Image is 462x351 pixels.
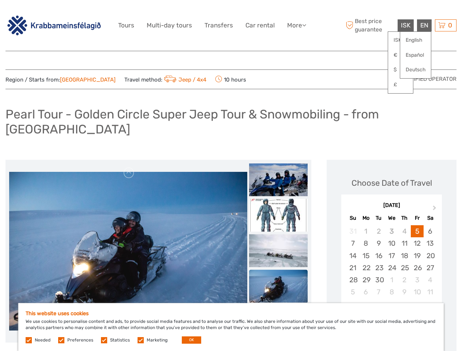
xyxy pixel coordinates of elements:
p: We're away right now. Please check back later! [10,13,83,19]
div: Choose Friday, October 10th, 2025 [411,286,424,298]
img: beb7156f110246c398c407fde2ae5fce_slider_thumbnail.jpg [249,163,308,196]
a: $ [388,63,413,76]
label: Marketing [147,337,168,343]
a: Deutsch [400,63,431,76]
div: Choose Wednesday, October 8th, 2025 [385,286,398,298]
div: Choose Monday, September 29th, 2025 [360,274,372,286]
a: [GEOGRAPHIC_DATA] [60,76,116,83]
h1: Pearl Tour - Golden Circle Super Jeep Tour & Snowmobiling - from [GEOGRAPHIC_DATA] [5,107,457,136]
div: Choose Friday, September 26th, 2025 [411,262,424,274]
div: Su [346,213,359,223]
div: Not available Sunday, August 31st, 2025 [346,225,359,237]
div: Not available Monday, September 1st, 2025 [360,225,372,237]
div: Choose Wednesday, September 24th, 2025 [385,262,398,274]
span: Verified Operator [403,75,457,83]
span: ISK [401,22,410,29]
div: Choose Thursday, September 11th, 2025 [398,237,411,249]
div: We use cookies to personalise content and ads, to provide social media features and to analyse ou... [18,303,444,351]
a: € [388,49,413,62]
a: Jeep / 4x4 [162,76,206,83]
a: More [287,20,306,31]
label: Needed [35,337,50,343]
img: b17046e268724dbf952013196d8752c7_slider_thumbnail.jpeg [249,270,308,303]
div: Choose Wednesday, October 1st, 2025 [385,274,398,286]
div: Choose Wednesday, September 17th, 2025 [385,250,398,262]
div: Choose Friday, October 3rd, 2025 [411,274,424,286]
span: 10 hours [215,74,246,84]
div: Mo [360,213,372,223]
div: Choose Sunday, October 5th, 2025 [346,286,359,298]
a: Tours [118,20,134,31]
div: Choose Saturday, September 13th, 2025 [424,237,436,249]
a: English [400,34,431,47]
div: Choose Date of Travel [352,177,432,189]
div: Choose Saturday, October 4th, 2025 [424,274,436,286]
a: Transfers [204,20,233,31]
img: 6f92886cdbd84647accd9087a435d263_slider_thumbnail.jpeg [249,234,308,267]
div: Choose Friday, September 5th, 2025 [411,225,424,237]
div: EN [417,19,432,31]
div: Choose Friday, September 19th, 2025 [411,250,424,262]
div: Choose Tuesday, September 30th, 2025 [372,274,385,286]
button: OK [182,336,201,344]
div: Choose Friday, September 12th, 2025 [411,237,424,249]
div: Choose Saturday, September 6th, 2025 [424,225,436,237]
a: Español [400,49,431,62]
div: Fr [411,213,424,223]
div: Choose Saturday, September 27th, 2025 [424,262,436,274]
div: month 2025-09 [343,225,439,298]
img: 3142-b3e26b51-08fe-4449-b938-50ec2168a4a0_logo_big.png [5,14,103,37]
div: Choose Wednesday, September 10th, 2025 [385,237,398,249]
div: Not available Wednesday, September 3rd, 2025 [385,225,398,237]
span: Travel method: [124,74,206,84]
div: Not available Thursday, September 4th, 2025 [398,225,411,237]
label: Preferences [67,337,93,343]
a: Multi-day tours [147,20,192,31]
div: Choose Tuesday, October 7th, 2025 [372,286,385,298]
a: ISK [388,34,413,47]
div: Choose Monday, September 8th, 2025 [360,237,372,249]
div: Choose Monday, September 15th, 2025 [360,250,372,262]
div: Choose Tuesday, September 9th, 2025 [372,237,385,249]
img: 8c871eccc91c46f09d5cf47ccbf753a9_slider_thumbnail.jpeg [249,199,308,232]
div: Choose Thursday, September 25th, 2025 [398,262,411,274]
div: Tu [372,213,385,223]
span: Best price guarantee [344,17,396,33]
div: Choose Monday, October 6th, 2025 [360,286,372,298]
button: Open LiveChat chat widget [84,11,93,20]
div: Choose Tuesday, September 16th, 2025 [372,250,385,262]
button: Next Month [429,204,441,215]
span: 0 [447,22,453,29]
div: Choose Sunday, September 28th, 2025 [346,274,359,286]
div: Choose Thursday, September 18th, 2025 [398,250,411,262]
a: £ [388,78,413,91]
a: Car rental [245,20,275,31]
h5: This website uses cookies [26,310,436,317]
div: Choose Sunday, September 14th, 2025 [346,250,359,262]
img: b17046e268724dbf952013196d8752c7_main_slider.jpeg [9,172,247,331]
div: Choose Thursday, October 9th, 2025 [398,286,411,298]
div: We [385,213,398,223]
div: Choose Tuesday, September 23rd, 2025 [372,262,385,274]
div: [DATE] [341,202,442,210]
div: Choose Monday, September 22nd, 2025 [360,262,372,274]
div: Not available Tuesday, September 2nd, 2025 [372,225,385,237]
div: Choose Sunday, September 7th, 2025 [346,237,359,249]
div: Choose Sunday, September 21st, 2025 [346,262,359,274]
label: Statistics [110,337,130,343]
span: Region / Starts from: [5,76,116,84]
div: Th [398,213,411,223]
div: Sa [424,213,436,223]
div: Choose Thursday, October 2nd, 2025 [398,274,411,286]
div: Choose Saturday, September 20th, 2025 [424,250,436,262]
div: Choose Saturday, October 11th, 2025 [424,286,436,298]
